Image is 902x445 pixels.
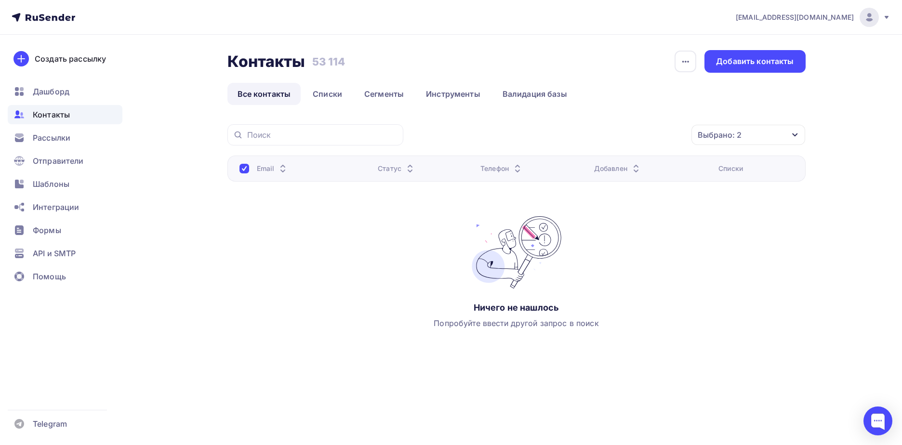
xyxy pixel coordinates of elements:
[691,124,806,145] button: Выбрано: 2
[8,82,122,101] a: Дашборд
[257,164,289,173] div: Email
[33,155,84,167] span: Отправители
[434,317,598,329] div: Попробуйте ввести другой запрос в поиск
[480,164,523,173] div: Телефон
[33,224,61,236] span: Формы
[416,83,491,105] a: Инструменты
[33,418,67,430] span: Telegram
[247,130,398,140] input: Поиск
[8,174,122,194] a: Шаблоны
[33,178,69,190] span: Шаблоны
[33,271,66,282] span: Помощь
[594,164,642,173] div: Добавлен
[33,248,76,259] span: API и SMTP
[33,109,70,120] span: Контакты
[718,164,743,173] div: Списки
[698,129,742,141] div: Выбрано: 2
[33,201,79,213] span: Интеграции
[33,86,69,97] span: Дашборд
[716,56,794,67] div: Добавить контакты
[736,13,854,22] span: [EMAIL_ADDRESS][DOMAIN_NAME]
[8,128,122,147] a: Рассылки
[8,221,122,240] a: Формы
[378,164,416,173] div: Статус
[8,151,122,170] a: Отправители
[736,8,890,27] a: [EMAIL_ADDRESS][DOMAIN_NAME]
[312,55,345,68] h3: 53 114
[492,83,577,105] a: Валидация базы
[354,83,414,105] a: Сегменты
[8,105,122,124] a: Контакты
[227,83,301,105] a: Все контакты
[33,132,70,144] span: Рассылки
[35,53,106,65] div: Создать рассылку
[227,52,305,71] h2: Контакты
[474,302,559,314] div: Ничего не нашлось
[303,83,352,105] a: Списки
